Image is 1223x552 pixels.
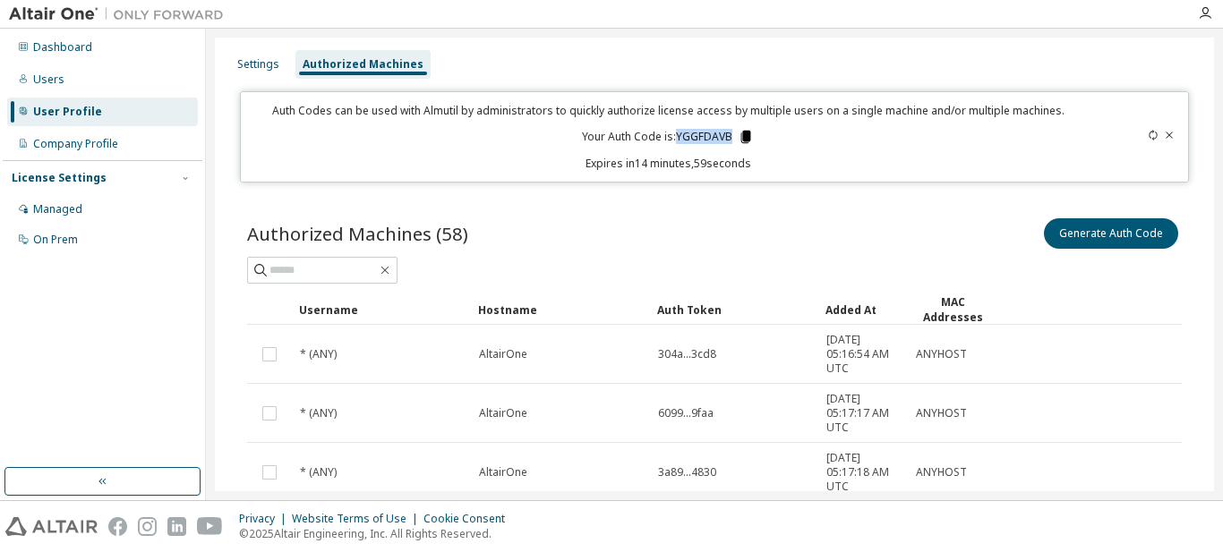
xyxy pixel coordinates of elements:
div: Settings [237,57,279,72]
div: License Settings [12,171,107,185]
div: Cookie Consent [423,512,516,526]
span: AltairOne [479,465,527,480]
span: ANYHOST [916,347,967,361]
span: 304a...3cd8 [658,347,716,361]
span: AltairOne [479,406,527,420]
div: Authorized Machines [303,57,423,72]
button: Generate Auth Code [1044,218,1178,249]
span: * (ANY) [300,406,337,420]
span: ANYHOST [916,406,967,420]
p: Auth Codes can be used with Almutil by administrators to quickly authorize license access by mult... [252,103,1084,118]
p: Expires in 14 minutes, 59 seconds [252,156,1084,171]
span: Authorized Machines (58) [247,221,468,246]
span: 6099...9faa [658,406,714,420]
span: ANYHOST [916,465,967,480]
img: linkedin.svg [167,517,186,536]
div: Company Profile [33,137,118,151]
div: Managed [33,202,82,217]
img: instagram.svg [138,517,157,536]
span: [DATE] 05:17:17 AM UTC [826,392,900,435]
span: AltairOne [479,347,527,361]
div: Added At [825,295,901,324]
div: Username [299,295,464,324]
div: Dashboard [33,40,92,55]
div: User Profile [33,105,102,119]
div: Privacy [239,512,292,526]
div: Auth Token [657,295,811,324]
div: Users [33,72,64,87]
div: MAC Addresses [915,294,990,325]
span: [DATE] 05:17:18 AM UTC [826,451,900,494]
img: facebook.svg [108,517,127,536]
div: Hostname [478,295,643,324]
img: youtube.svg [197,517,223,536]
img: Altair One [9,5,233,23]
span: * (ANY) [300,347,337,361]
span: * (ANY) [300,465,337,480]
span: 3a89...4830 [658,465,716,480]
p: Your Auth Code is: YGGFDAVB [582,129,754,145]
div: Website Terms of Use [292,512,423,526]
img: altair_logo.svg [5,517,98,536]
span: [DATE] 05:16:54 AM UTC [826,333,900,376]
p: © 2025 Altair Engineering, Inc. All Rights Reserved. [239,526,516,541]
div: On Prem [33,233,78,247]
